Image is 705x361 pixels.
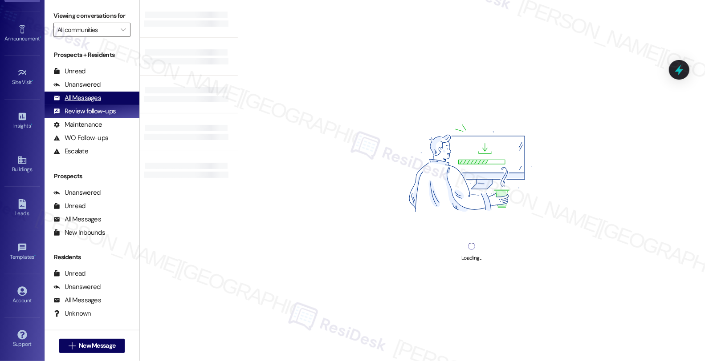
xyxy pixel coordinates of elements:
span: • [31,121,32,128]
div: Prospects [45,172,139,181]
i:  [69,342,75,349]
a: Buildings [4,152,40,176]
div: New Inbounds [53,228,105,237]
span: New Message [79,341,115,350]
a: Site Visit • [4,65,40,89]
div: Unanswered [53,188,101,197]
div: Unread [53,269,86,278]
i:  [121,26,126,33]
span: • [32,78,33,84]
div: Unanswered [53,80,101,89]
div: All Messages [53,215,101,224]
div: WO Follow-ups [53,133,108,143]
div: Loading... [461,253,481,263]
div: Review follow-ups [53,107,116,116]
span: • [40,34,41,40]
input: All communities [57,23,116,37]
div: Maintenance [53,120,102,129]
label: Viewing conversations for [53,9,130,23]
div: Unread [53,201,86,211]
a: Account [4,284,40,308]
div: Unread [53,67,86,76]
div: All Messages [53,93,101,103]
a: Insights • [4,109,40,133]
div: Unknown [53,309,91,318]
div: Prospects + Residents [45,50,139,60]
a: Templates • [4,240,40,264]
a: Leads [4,197,40,221]
span: • [34,253,36,259]
div: Residents [45,253,139,262]
div: Unanswered [53,282,101,292]
div: All Messages [53,296,101,305]
button: New Message [59,339,125,353]
div: Escalate [53,147,88,156]
a: Support [4,327,40,351]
